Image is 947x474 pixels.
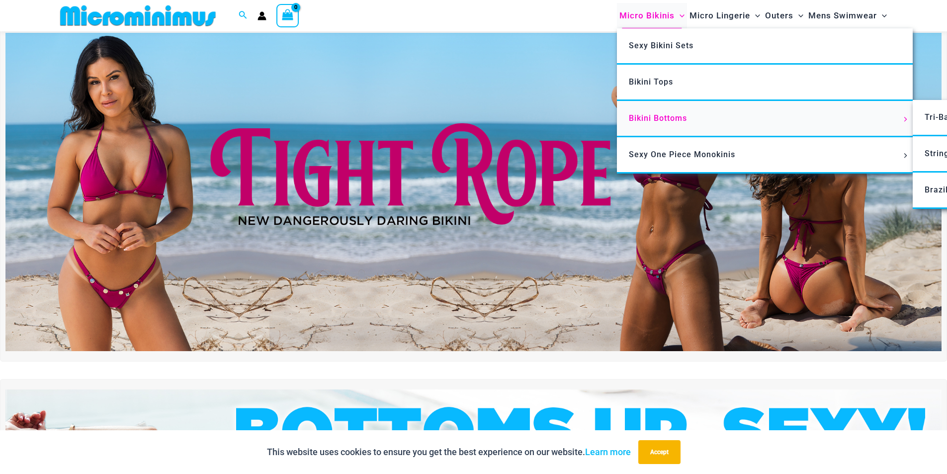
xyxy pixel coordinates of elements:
a: Bikini BottomsMenu ToggleMenu Toggle [617,101,913,137]
p: This website uses cookies to ensure you get the best experience on our website. [267,445,631,460]
a: Bikini Tops [617,65,913,101]
a: Micro LingerieMenu ToggleMenu Toggle [687,3,763,28]
span: Micro Bikinis [619,3,675,28]
span: Mens Swimwear [808,3,877,28]
span: Micro Lingerie [689,3,750,28]
a: Mens SwimwearMenu ToggleMenu Toggle [806,3,889,28]
span: Bikini Bottoms [629,113,687,123]
span: Menu Toggle [900,153,911,158]
a: Sexy Bikini Sets [617,28,913,65]
img: MM SHOP LOGO FLAT [56,4,220,27]
a: Learn more [585,447,631,457]
a: Account icon link [258,11,266,20]
a: Sexy One Piece MonokinisMenu ToggleMenu Toggle [617,137,913,174]
span: Menu Toggle [750,3,760,28]
a: OutersMenu ToggleMenu Toggle [763,3,806,28]
button: Accept [638,440,681,464]
span: Sexy Bikini Sets [629,41,693,50]
span: Sexy One Piece Monokinis [629,150,735,159]
span: Outers [765,3,793,28]
nav: Site Navigation [615,1,891,30]
span: Menu Toggle [900,117,911,122]
span: Menu Toggle [793,3,803,28]
a: Search icon link [239,9,248,22]
a: Micro BikinisMenu ToggleMenu Toggle [617,3,687,28]
a: View Shopping Cart, empty [276,4,299,27]
span: Menu Toggle [675,3,685,28]
span: Bikini Tops [629,77,673,87]
img: Tight Rope Pink Bikini [5,33,942,351]
span: Menu Toggle [877,3,887,28]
